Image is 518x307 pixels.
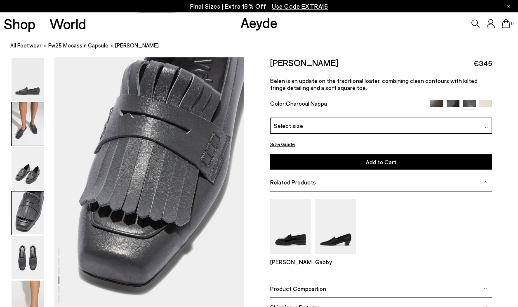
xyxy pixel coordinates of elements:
h2: [PERSON_NAME] [270,57,338,68]
span: Fw25 Mocassin Capsule [48,42,108,49]
img: svg%3E [483,180,487,184]
a: Gabby Almond-Toe Loafers Gabby [315,248,356,265]
span: Product Composition [270,285,326,292]
span: [PERSON_NAME] [115,41,159,50]
img: Gabby Almond-Toe Loafers [315,199,356,254]
img: svg%3E [483,286,487,290]
span: Related Products [270,179,316,186]
img: Belen Tassel Loafers - Image 5 [12,236,44,279]
a: Leon Loafers [PERSON_NAME] [270,248,311,265]
img: Belen Tassel Loafers - Image 4 [12,191,44,235]
button: Size Guide [270,139,295,149]
a: All Footwear [10,41,42,50]
img: Leon Loafers [270,199,311,254]
img: Belen Tassel Loafers - Image 2 [12,102,44,146]
img: Belen Tassel Loafers - Image 1 [12,58,44,101]
a: Shop [4,17,35,31]
p: Belen is an update on the traditional loafer, combining clean contours with kilted fringe detaili... [270,77,492,91]
span: 0 [510,21,514,26]
a: Aeyde [240,14,278,31]
p: Gabby [315,258,356,265]
span: Select size [274,121,303,130]
div: Color: [270,100,423,109]
span: Add to Cart [366,158,396,165]
a: World [49,17,86,31]
a: 0 [502,19,510,28]
span: Navigate to /collections/ss25-final-sizes [272,2,328,10]
span: €345 [473,58,492,68]
button: Add to Cart [270,154,492,170]
img: svg%3E [484,125,488,130]
p: Final Sizes | Extra 15% Off [190,1,328,12]
span: Charcoal Nappa [286,100,327,107]
p: [PERSON_NAME] [270,258,311,265]
img: Belen Tassel Loafers - Image 3 [12,147,44,190]
nav: breadcrumb [10,35,518,57]
a: Fw25 Mocassin Capsule [48,41,108,50]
